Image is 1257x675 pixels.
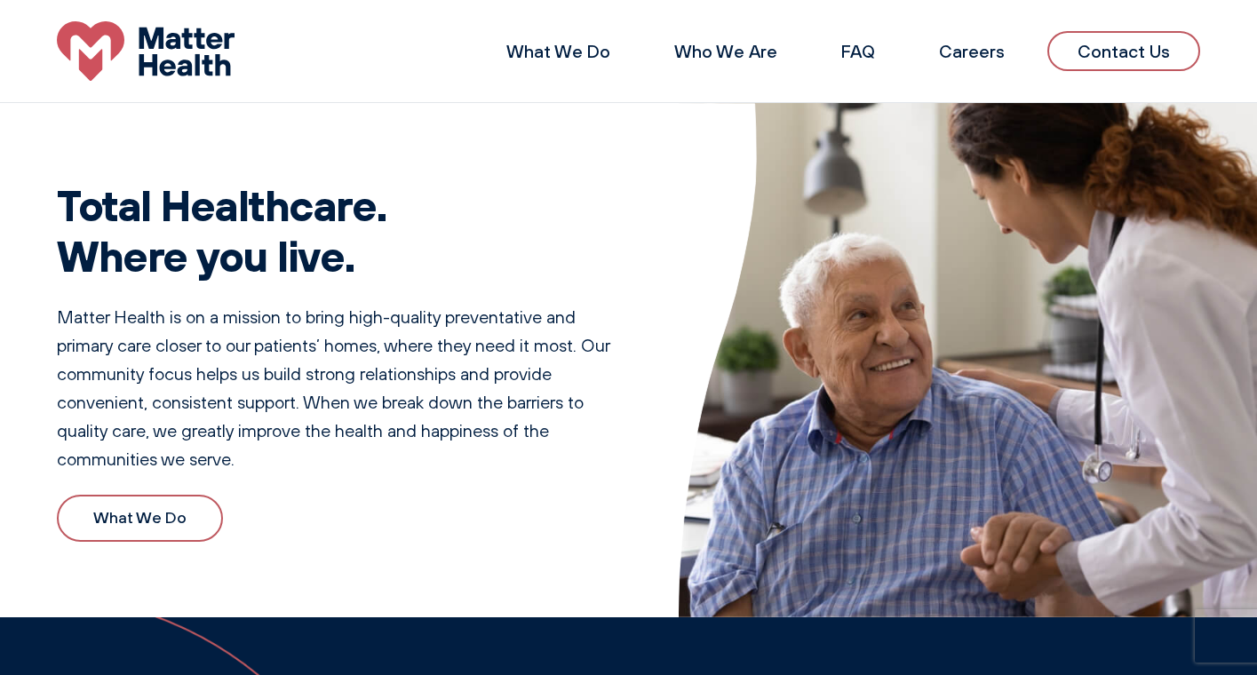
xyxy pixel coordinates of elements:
[57,495,223,542] a: What We Do
[674,40,777,62] a: Who We Are
[57,179,636,282] h1: Total Healthcare. Where you live.
[57,303,636,473] p: Matter Health is on a mission to bring high-quality preventative and primary care closer to our p...
[939,40,1005,62] a: Careers
[841,40,875,62] a: FAQ
[506,40,610,62] a: What We Do
[1047,31,1200,71] a: Contact Us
